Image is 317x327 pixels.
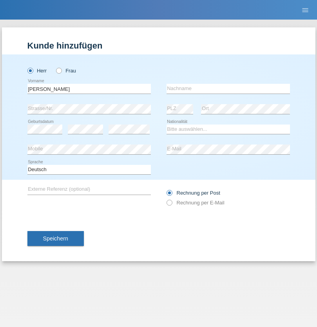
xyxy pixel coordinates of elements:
[167,190,220,196] label: Rechnung per Post
[167,190,172,200] input: Rechnung per Post
[56,68,76,74] label: Frau
[167,200,225,206] label: Rechnung per E-Mail
[43,235,68,242] span: Speichern
[301,6,309,14] i: menu
[27,68,33,73] input: Herr
[167,200,172,210] input: Rechnung per E-Mail
[56,68,61,73] input: Frau
[27,231,84,246] button: Speichern
[297,7,313,12] a: menu
[27,68,47,74] label: Herr
[27,41,290,51] h1: Kunde hinzufügen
